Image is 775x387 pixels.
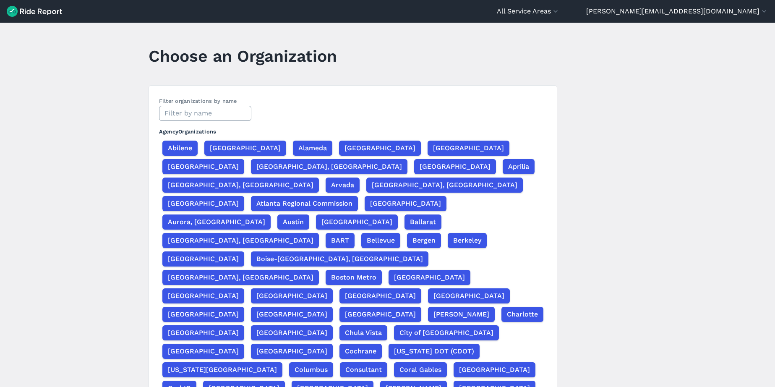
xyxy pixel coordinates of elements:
button: [GEOGRAPHIC_DATA] [428,141,509,156]
span: [GEOGRAPHIC_DATA] [210,143,281,153]
button: [GEOGRAPHIC_DATA] [162,325,244,340]
button: [GEOGRAPHIC_DATA], [GEOGRAPHIC_DATA] [162,233,319,248]
button: [GEOGRAPHIC_DATA] [389,270,470,285]
span: Charlotte [507,309,538,319]
button: [GEOGRAPHIC_DATA] [162,159,244,174]
span: Abilene [168,143,192,153]
span: Coral Gables [399,365,441,375]
span: Chula Vista [345,328,382,338]
span: [GEOGRAPHIC_DATA] [168,199,239,209]
span: Arvada [331,180,354,190]
h1: Choose an Organization [149,44,337,68]
button: [GEOGRAPHIC_DATA], [GEOGRAPHIC_DATA] [366,178,523,193]
h3: Agency Organizations [159,121,547,139]
span: [GEOGRAPHIC_DATA] [168,254,239,264]
button: [GEOGRAPHIC_DATA] [204,141,286,156]
button: [GEOGRAPHIC_DATA] [428,288,510,303]
button: Coral Gables [394,362,447,377]
span: [GEOGRAPHIC_DATA] [370,199,441,209]
span: [GEOGRAPHIC_DATA] [256,291,327,301]
span: [GEOGRAPHIC_DATA] [168,309,239,319]
button: Arvada [326,178,360,193]
span: [GEOGRAPHIC_DATA] [168,162,239,172]
span: Aurora, [GEOGRAPHIC_DATA] [168,217,265,227]
label: Filter organizations by name [159,98,237,104]
span: Boston Metro [331,272,376,282]
span: [GEOGRAPHIC_DATA] [256,309,327,319]
button: Alameda [293,141,332,156]
button: [PERSON_NAME][EMAIL_ADDRESS][DOMAIN_NAME] [586,6,768,16]
button: Cochrane [339,344,382,359]
button: Austin [277,214,309,230]
span: [GEOGRAPHIC_DATA] [168,291,239,301]
span: City of [GEOGRAPHIC_DATA] [399,328,493,338]
button: Berkeley [448,233,487,248]
button: [GEOGRAPHIC_DATA] [162,251,244,267]
span: [US_STATE][GEOGRAPHIC_DATA] [168,365,277,375]
img: Ride Report [7,6,62,17]
button: Columbus [289,362,333,377]
button: Aurora, [GEOGRAPHIC_DATA] [162,214,271,230]
span: Aprilia [508,162,529,172]
span: [PERSON_NAME] [433,309,489,319]
button: [GEOGRAPHIC_DATA] [251,307,333,322]
button: City of [GEOGRAPHIC_DATA] [394,325,499,340]
span: [GEOGRAPHIC_DATA], [GEOGRAPHIC_DATA] [168,272,313,282]
span: Alameda [298,143,327,153]
span: Bellevue [367,235,395,246]
button: [GEOGRAPHIC_DATA] [454,362,535,377]
button: [GEOGRAPHIC_DATA] [251,288,333,303]
span: [GEOGRAPHIC_DATA] [433,291,504,301]
span: [GEOGRAPHIC_DATA] [345,309,416,319]
button: Bergen [407,233,441,248]
button: [GEOGRAPHIC_DATA] [162,307,244,322]
button: [GEOGRAPHIC_DATA], [GEOGRAPHIC_DATA] [162,178,319,193]
input: Filter by name [159,106,251,121]
button: All Service Areas [497,6,560,16]
span: [GEOGRAPHIC_DATA], [GEOGRAPHIC_DATA] [168,235,313,246]
span: [US_STATE] DOT (CDOT) [394,346,474,356]
button: [GEOGRAPHIC_DATA] [339,288,421,303]
button: [GEOGRAPHIC_DATA] [414,159,496,174]
span: Austin [283,217,304,227]
button: Abilene [162,141,198,156]
button: Aprilia [503,159,535,174]
button: [GEOGRAPHIC_DATA] [339,141,421,156]
button: [US_STATE] DOT (CDOT) [389,344,480,359]
span: [GEOGRAPHIC_DATA], [GEOGRAPHIC_DATA] [372,180,517,190]
button: BART [326,233,355,248]
span: Consultant [345,365,382,375]
button: [GEOGRAPHIC_DATA] [339,307,421,322]
span: [GEOGRAPHIC_DATA], [GEOGRAPHIC_DATA] [256,162,402,172]
button: Ballarat [404,214,441,230]
button: [PERSON_NAME] [428,307,495,322]
button: Chula Vista [339,325,387,340]
span: Bergen [412,235,436,246]
span: [GEOGRAPHIC_DATA] [256,346,327,356]
span: [GEOGRAPHIC_DATA] [433,143,504,153]
button: [GEOGRAPHIC_DATA], [GEOGRAPHIC_DATA] [162,270,319,285]
button: [GEOGRAPHIC_DATA] [162,288,244,303]
span: [GEOGRAPHIC_DATA] [256,328,327,338]
span: Ballarat [410,217,436,227]
button: [GEOGRAPHIC_DATA] [251,344,333,359]
span: Columbus [295,365,328,375]
button: Charlotte [501,307,543,322]
span: [GEOGRAPHIC_DATA] [420,162,491,172]
button: [GEOGRAPHIC_DATA] [316,214,398,230]
button: Boise-[GEOGRAPHIC_DATA], [GEOGRAPHIC_DATA] [251,251,428,267]
button: [GEOGRAPHIC_DATA] [365,196,446,211]
button: [GEOGRAPHIC_DATA], [GEOGRAPHIC_DATA] [251,159,407,174]
span: [GEOGRAPHIC_DATA] [459,365,530,375]
button: Atlanta Regional Commission [251,196,358,211]
span: Boise-[GEOGRAPHIC_DATA], [GEOGRAPHIC_DATA] [256,254,423,264]
span: [GEOGRAPHIC_DATA], [GEOGRAPHIC_DATA] [168,180,313,190]
span: BART [331,235,349,246]
span: [GEOGRAPHIC_DATA] [168,328,239,338]
span: [GEOGRAPHIC_DATA] [345,291,416,301]
span: Cochrane [345,346,376,356]
span: Atlanta Regional Commission [256,199,352,209]
button: [GEOGRAPHIC_DATA] [162,344,244,359]
button: [GEOGRAPHIC_DATA] [162,196,244,211]
button: [GEOGRAPHIC_DATA] [251,325,333,340]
